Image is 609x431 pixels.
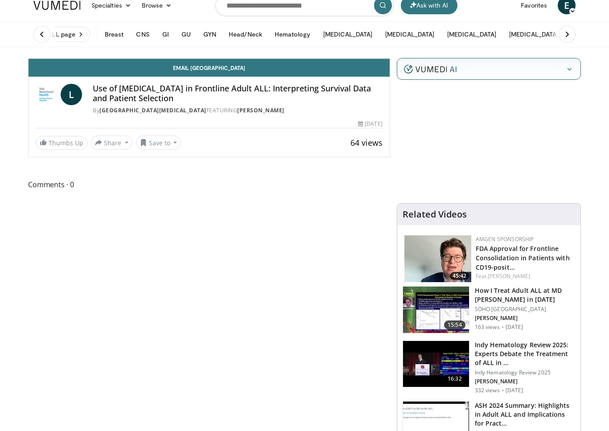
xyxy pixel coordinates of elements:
[403,341,469,387] img: b2ec6bb9-447f-4f2d-b34c-6766e16e6359.150x105_q85_crop-smart_upscale.jpg
[176,25,196,43] button: GU
[475,369,575,376] p: Indy Hematology Review 2025
[93,84,383,103] h4: Use of [MEDICAL_DATA] in Frontline Adult ALL: Interpreting Survival Data and Patient Selection
[269,25,316,43] button: Hematology
[403,341,575,394] a: 16:32 Indy Hematology Review 2025: Experts Debate the Treatment of ALL in … Indy Hematology Revie...
[475,286,575,304] h3: How I Treat Adult ALL at MD [PERSON_NAME] in [DATE]
[223,25,267,43] button: Head/Neck
[475,306,575,313] p: SOHO [GEOGRAPHIC_DATA]
[318,25,378,43] button: [MEDICAL_DATA]
[29,59,390,77] a: Email [GEOGRAPHIC_DATA]
[403,286,575,333] a: 15:54 How I Treat Adult ALL at MD [PERSON_NAME] in [DATE] SOHO [GEOGRAPHIC_DATA] [PERSON_NAME] 16...
[475,341,575,367] h3: Indy Hematology Review 2025: Experts Debate the Treatment of ALL in …
[28,27,90,42] a: Visit ALL page
[502,387,504,394] div: ·
[350,137,383,148] span: 64 views
[506,387,523,394] p: [DATE]
[404,235,471,282] a: 45:42
[136,135,181,150] button: Save to
[475,315,575,322] p: [PERSON_NAME]
[36,84,57,105] img: Yale Cancer Center
[475,378,575,385] p: [PERSON_NAME]
[403,209,467,220] h4: Related Videos
[442,25,502,43] button: [MEDICAL_DATA]
[99,25,129,43] button: Breast
[404,65,457,74] img: vumedi-ai-logo.v2.svg
[444,320,465,329] span: 15:54
[99,107,206,114] a: [GEOGRAPHIC_DATA][MEDICAL_DATA]
[506,324,523,331] p: [DATE]
[91,135,132,150] button: Share
[475,387,500,394] p: 332 views
[36,136,87,150] a: Thumbs Up
[444,374,465,383] span: 16:32
[475,324,500,331] p: 163 views
[476,244,570,271] a: FDA Approval for Frontline Consolidation in Patients with CD19-posit…
[131,25,155,43] button: CNS
[157,25,174,43] button: GI
[358,120,382,128] div: [DATE]
[450,272,469,280] span: 45:42
[237,107,284,114] a: [PERSON_NAME]
[33,1,81,10] img: VuMedi Logo
[404,235,471,282] img: 0487cae3-be8e-480d-8894-c5ed9a1cba93.png.150x105_q85_crop-smart_upscale.png
[488,272,530,280] a: [PERSON_NAME]
[476,272,573,280] div: Feat.
[61,84,82,105] a: L
[476,235,534,243] a: Amgen Sponsorship
[93,107,383,115] div: By FEATURING
[380,25,440,43] button: [MEDICAL_DATA]
[504,25,564,43] button: [MEDICAL_DATA]
[403,287,469,333] img: 2acfcfcf-6805-4c27-9c80-bf91490fe826.150x105_q85_crop-smart_upscale.jpg
[29,58,390,59] video-js: Video Player
[28,179,390,190] span: Comments 0
[198,25,222,43] button: GYN
[502,324,504,331] div: ·
[475,401,575,428] h3: ASH 2024 Summary: Highlights in Adult ALL and Implications for Pract…
[422,86,556,198] iframe: Advertisement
